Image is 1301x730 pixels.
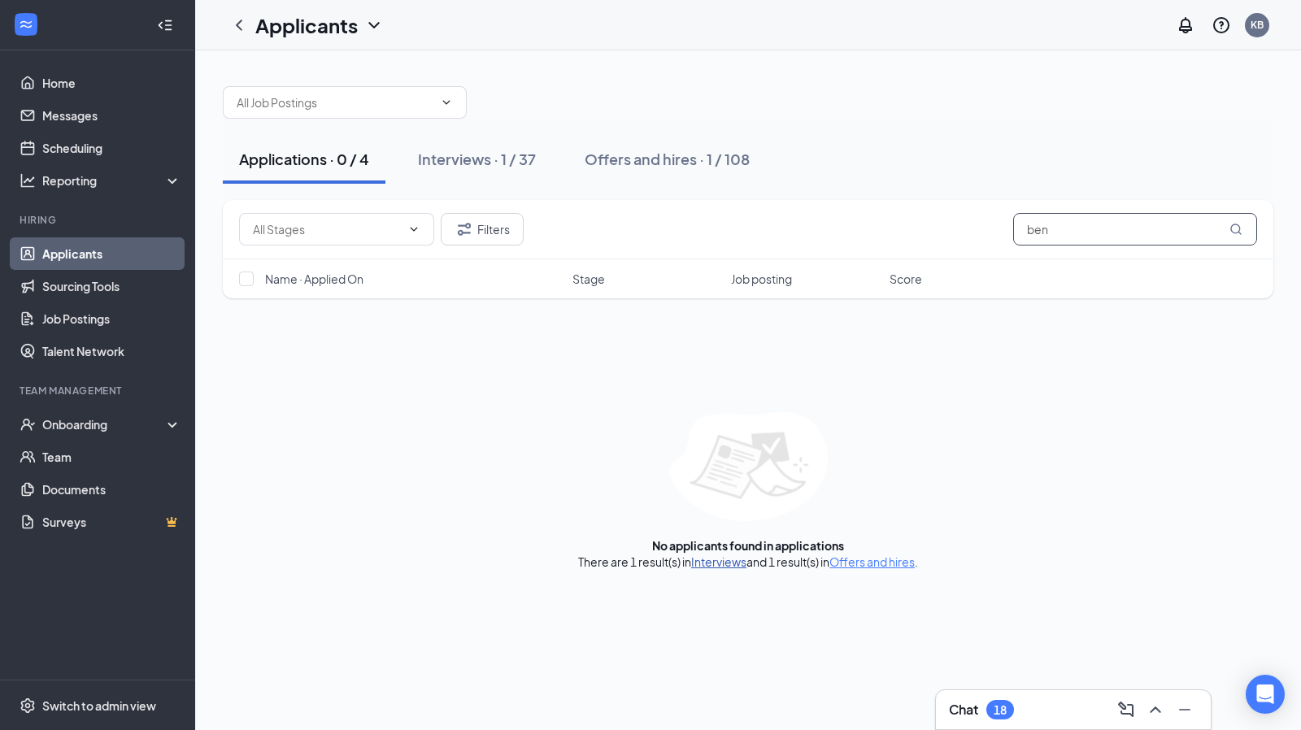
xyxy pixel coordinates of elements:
a: Scheduling [42,132,181,164]
img: empty-state [669,412,828,521]
svg: ChevronDown [364,15,384,35]
svg: ChevronUp [1146,700,1165,719]
svg: Notifications [1176,15,1195,35]
a: Home [42,67,181,99]
div: Offers and hires · 1 / 108 [585,149,750,169]
svg: Analysis [20,172,36,189]
div: Applications · 0 / 4 [239,149,369,169]
button: ChevronUp [1142,697,1168,723]
svg: MagnifyingGlass [1229,223,1242,236]
input: Search in applications [1013,213,1257,246]
div: Switch to admin view [42,697,156,714]
a: Offers and hires [829,554,915,569]
span: Name · Applied On [265,271,363,287]
a: Sourcing Tools [42,270,181,302]
svg: Settings [20,697,36,714]
button: ComposeMessage [1113,697,1139,723]
a: Job Postings [42,302,181,335]
a: Interviews [691,554,746,569]
svg: Collapse [157,17,173,33]
span: Job posting [731,271,792,287]
a: Talent Network [42,335,181,367]
svg: WorkstreamLogo [18,16,34,33]
svg: ComposeMessage [1116,700,1136,719]
svg: QuestionInfo [1212,15,1231,35]
input: All Job Postings [237,93,433,111]
svg: UserCheck [20,416,36,432]
svg: ChevronDown [407,223,420,236]
div: No applicants found in applications [652,537,844,554]
div: Interviews · 1 / 37 [418,149,536,169]
a: Documents [42,473,181,506]
div: Onboarding [42,416,168,432]
h3: Chat [949,701,978,719]
div: 18 [994,703,1007,717]
div: Hiring [20,213,178,227]
svg: ChevronLeft [229,15,249,35]
button: Minimize [1172,697,1198,723]
svg: ChevronDown [440,96,453,109]
svg: Filter [455,219,474,239]
a: Applicants [42,237,181,270]
input: All Stages [253,220,401,238]
div: Open Intercom Messenger [1246,675,1285,714]
a: Team [42,441,181,473]
span: Stage [572,271,605,287]
a: Messages [42,99,181,132]
a: SurveysCrown [42,506,181,538]
div: Reporting [42,172,182,189]
svg: Minimize [1175,700,1194,719]
div: Team Management [20,384,178,398]
button: Filter Filters [441,213,524,246]
span: Score [890,271,922,287]
div: KB [1251,18,1264,32]
div: There are 1 result(s) in and 1 result(s) in . [578,554,918,570]
h1: Applicants [255,11,358,39]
